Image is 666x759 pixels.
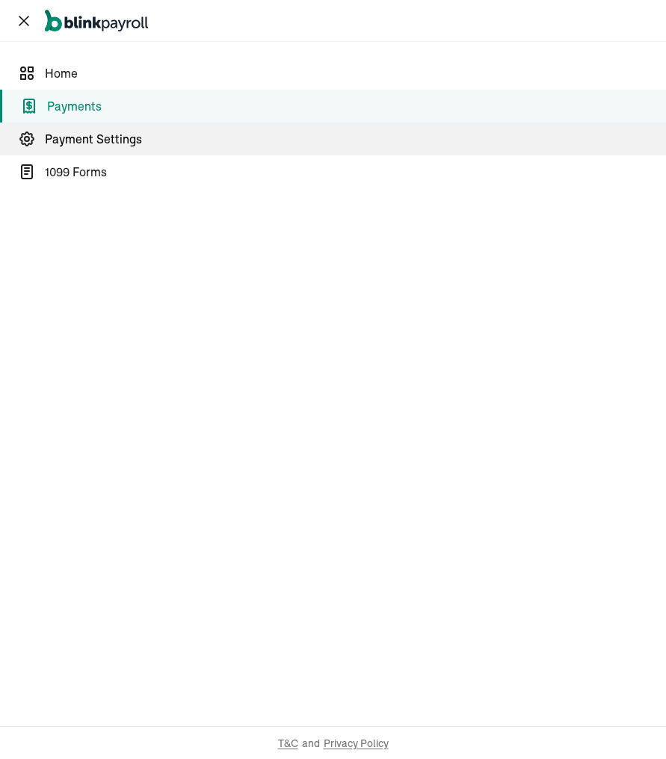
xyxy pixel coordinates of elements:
[45,64,666,82] span: Home
[278,736,298,751] span: T&C
[47,97,666,115] span: Payments
[45,130,666,148] span: Payment Settings
[45,163,666,181] span: 1099 Forms
[410,598,666,759] iframe: Chat Widget
[324,736,389,751] span: Privacy Policy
